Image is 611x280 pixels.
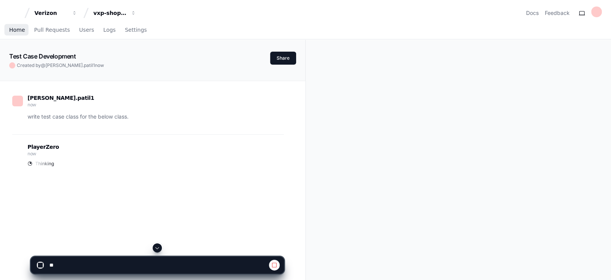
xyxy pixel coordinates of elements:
span: now [28,102,36,107]
span: now [95,62,104,68]
p: write test case class for the below class. [28,112,284,121]
span: now [28,151,36,156]
div: vxp-shoppingcart-services [93,9,126,17]
button: Share [270,52,296,65]
app-text-character-animate: Test Case Development [9,52,76,60]
span: Pull Requests [34,28,70,32]
span: Settings [125,28,147,32]
span: [PERSON_NAME].patil1 [28,95,94,101]
span: PlayerZero [28,145,59,149]
span: Thinking [35,161,54,167]
div: Verizon [34,9,67,17]
a: Docs [526,9,539,17]
a: Pull Requests [34,21,70,39]
span: Home [9,28,25,32]
span: Logs [103,28,116,32]
button: Feedback [545,9,570,17]
a: Home [9,21,25,39]
a: Logs [103,21,116,39]
span: Users [79,28,94,32]
button: Verizon [31,6,80,20]
a: Users [79,21,94,39]
a: Settings [125,21,147,39]
span: Created by [17,62,104,68]
button: vxp-shoppingcart-services [90,6,139,20]
span: [PERSON_NAME].patil1 [46,62,95,68]
span: @ [41,62,46,68]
